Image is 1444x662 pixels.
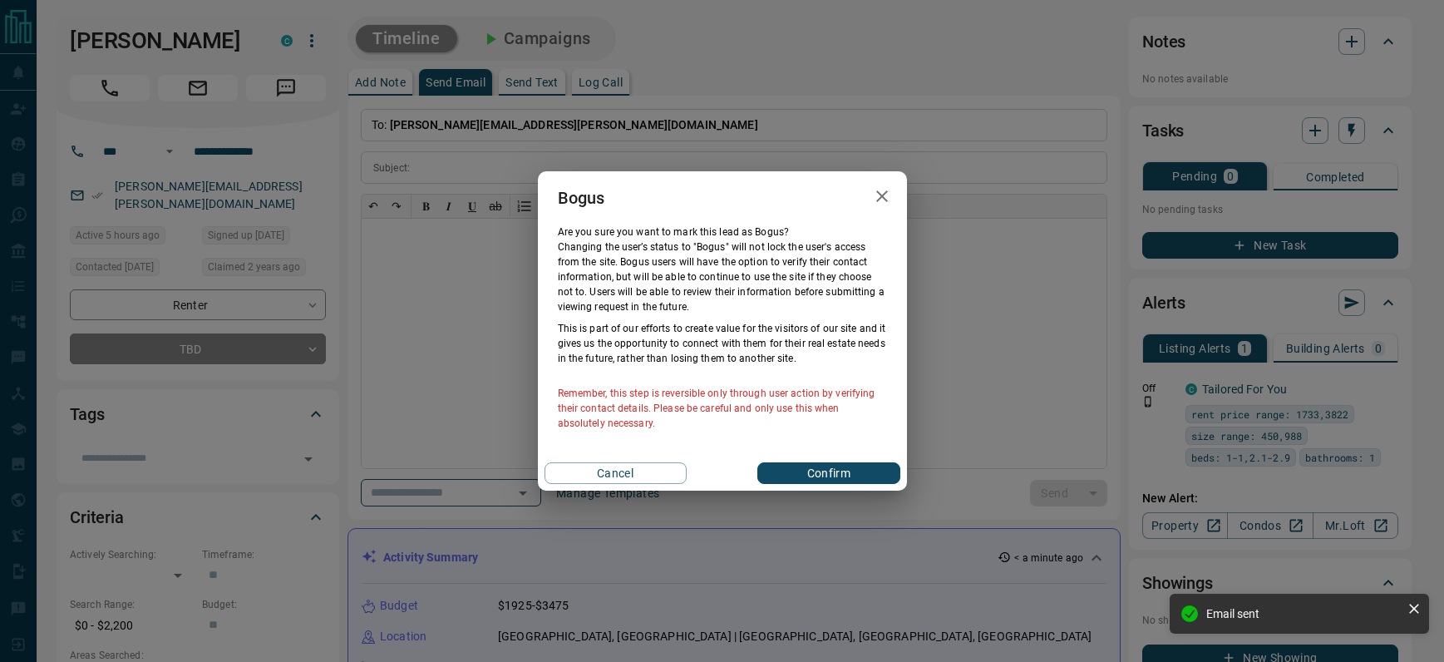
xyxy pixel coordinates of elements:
[538,171,625,225] h2: Bogus
[558,225,887,240] p: Are you sure you want to mark this lead as Bogus ?
[558,240,887,314] p: Changing the user’s status to "Bogus" will not lock the user's access from the site. Bogus users ...
[545,462,687,484] button: Cancel
[757,462,899,484] button: Confirm
[558,386,887,431] p: Remember, this step is reversible only through user action by verifying their contact details. Pl...
[1206,607,1401,620] div: Email sent
[558,321,887,366] p: This is part of our efforts to create value for the visitors of our site and it gives us the oppo...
